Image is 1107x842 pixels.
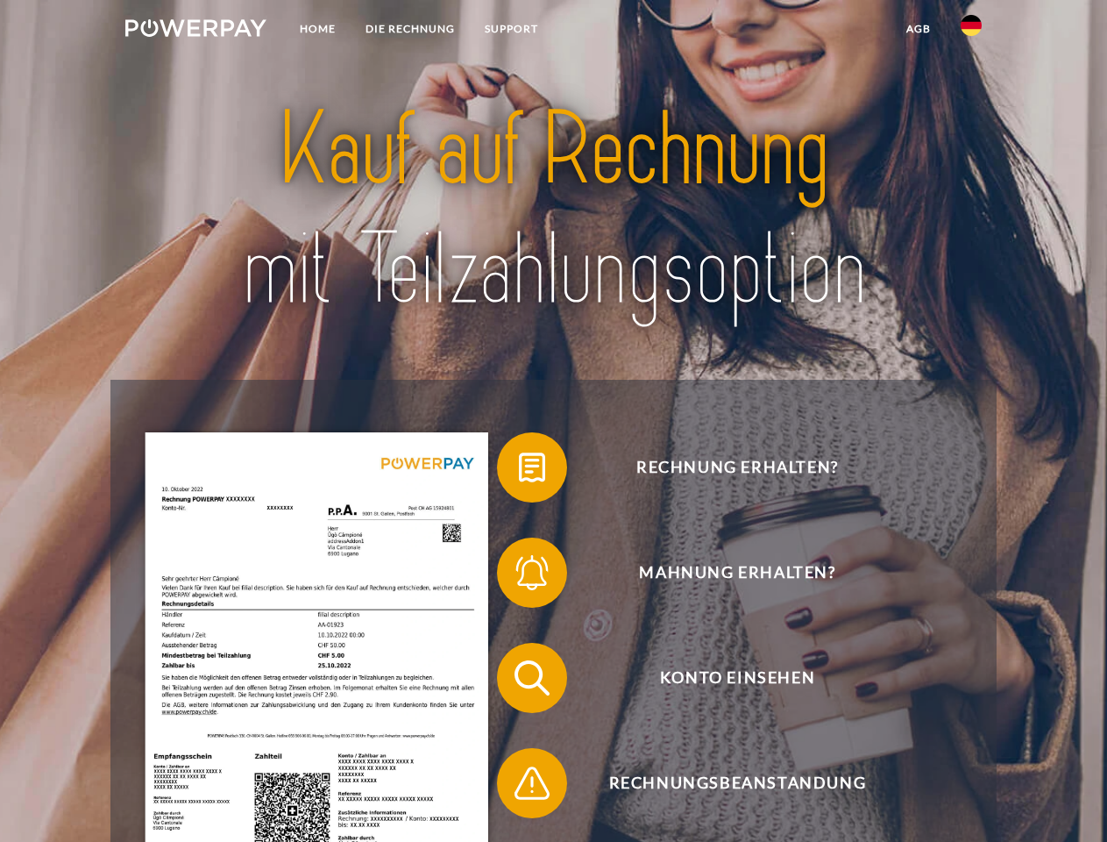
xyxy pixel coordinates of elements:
span: Mahnung erhalten? [522,538,952,608]
img: title-powerpay_de.svg [167,84,940,336]
button: Konto einsehen [497,643,953,713]
img: de [961,15,982,36]
button: Rechnung erhalten? [497,432,953,503]
img: qb_bell.svg [510,551,554,595]
span: Konto einsehen [522,643,952,713]
img: qb_search.svg [510,656,554,700]
span: Rechnungsbeanstandung [522,748,952,818]
button: Mahnung erhalten? [497,538,953,608]
img: logo-powerpay-white.svg [125,19,266,37]
img: qb_warning.svg [510,761,554,805]
a: agb [891,13,946,45]
a: Home [285,13,351,45]
a: DIE RECHNUNG [351,13,470,45]
button: Rechnungsbeanstandung [497,748,953,818]
img: qb_bill.svg [510,446,554,489]
span: Rechnung erhalten? [522,432,952,503]
a: SUPPORT [470,13,553,45]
